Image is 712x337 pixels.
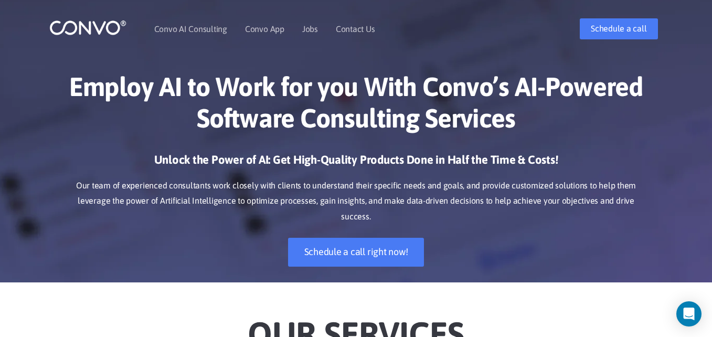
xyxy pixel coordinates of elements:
h1: Employ AI to Work for you With Convo’s AI-Powered Software Consulting Services [65,71,647,142]
a: Convo App [245,25,284,33]
a: Convo AI Consulting [154,25,227,33]
a: Contact Us [336,25,375,33]
a: Jobs [302,25,318,33]
h3: Unlock the Power of AI: Get High-Quality Products Done in Half the Time & Costs! [65,152,647,175]
a: Schedule a call [580,18,657,39]
div: Open Intercom Messenger [676,301,702,327]
p: Our team of experienced consultants work closely with clients to understand their specific needs ... [65,178,647,225]
a: Schedule a call right now! [288,238,424,267]
img: logo_1.png [49,19,126,36]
